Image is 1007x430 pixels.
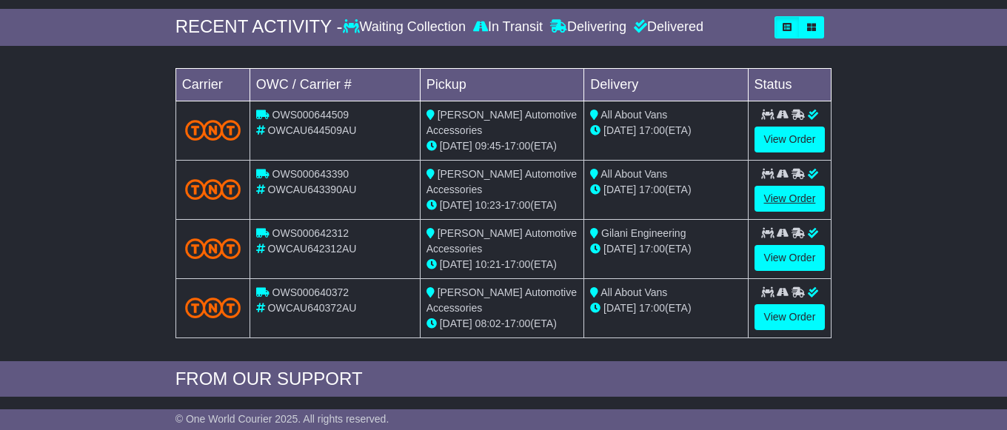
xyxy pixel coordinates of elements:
[748,68,832,101] td: Status
[426,109,577,136] span: [PERSON_NAME] Automotive Accessories
[175,68,250,101] td: Carrier
[755,245,826,271] a: View Order
[755,304,826,330] a: View Order
[504,318,530,329] span: 17:00
[440,258,472,270] span: [DATE]
[426,138,578,154] div: - (ETA)
[590,123,741,138] div: (ETA)
[440,140,472,152] span: [DATE]
[639,302,665,314] span: 17:00
[475,258,501,270] span: 10:21
[546,19,630,36] div: Delivering
[185,298,241,318] img: TNT_Domestic.png
[426,286,577,314] span: [PERSON_NAME] Automotive Accessories
[590,182,741,198] div: (ETA)
[603,184,636,195] span: [DATE]
[272,286,349,298] span: OWS000640372
[475,199,501,211] span: 10:23
[440,318,472,329] span: [DATE]
[420,68,583,101] td: Pickup
[584,68,748,101] td: Delivery
[426,257,578,272] div: - (ETA)
[475,318,501,329] span: 08:02
[639,124,665,136] span: 17:00
[250,68,420,101] td: OWC / Carrier #
[603,124,636,136] span: [DATE]
[426,198,578,213] div: - (ETA)
[426,227,577,255] span: [PERSON_NAME] Automotive Accessories
[600,109,667,121] span: All About Vans
[268,124,357,136] span: OWCAU644509AU
[272,227,349,239] span: OWS000642312
[630,19,703,36] div: Delivered
[504,199,530,211] span: 17:00
[175,413,389,425] span: © One World Courier 2025. All rights reserved.
[343,19,469,36] div: Waiting Collection
[175,16,343,38] div: RECENT ACTIVITY -
[603,243,636,255] span: [DATE]
[590,300,741,316] div: (ETA)
[755,186,826,212] a: View Order
[268,302,357,314] span: OWCAU640372AU
[504,258,530,270] span: 17:00
[600,286,667,298] span: All About Vans
[639,184,665,195] span: 17:00
[601,227,686,239] span: Gilani Engineering
[272,168,349,180] span: OWS000643390
[440,199,472,211] span: [DATE]
[272,109,349,121] span: OWS000644509
[475,140,501,152] span: 09:45
[268,184,357,195] span: OWCAU643390AU
[185,179,241,199] img: TNT_Domestic.png
[603,302,636,314] span: [DATE]
[426,168,577,195] span: [PERSON_NAME] Automotive Accessories
[755,127,826,152] a: View Order
[600,168,667,180] span: All About Vans
[504,140,530,152] span: 17:00
[590,241,741,257] div: (ETA)
[175,369,832,390] div: FROM OUR SUPPORT
[268,243,357,255] span: OWCAU642312AU
[426,316,578,332] div: - (ETA)
[185,120,241,140] img: TNT_Domestic.png
[185,238,241,258] img: TNT_Domestic.png
[639,243,665,255] span: 17:00
[469,19,546,36] div: In Transit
